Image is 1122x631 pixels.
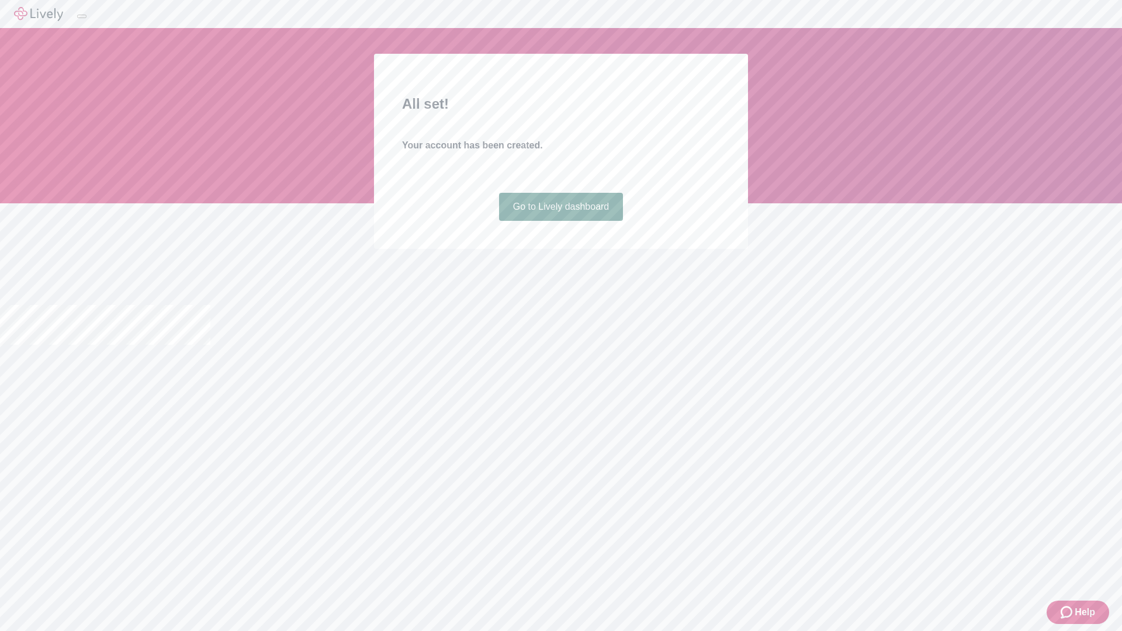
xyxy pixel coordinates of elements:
[77,15,86,18] button: Log out
[499,193,624,221] a: Go to Lively dashboard
[1061,605,1075,619] svg: Zendesk support icon
[1047,601,1109,624] button: Zendesk support iconHelp
[14,7,63,21] img: Lively
[402,93,720,115] h2: All set!
[1075,605,1095,619] span: Help
[402,138,720,152] h4: Your account has been created.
